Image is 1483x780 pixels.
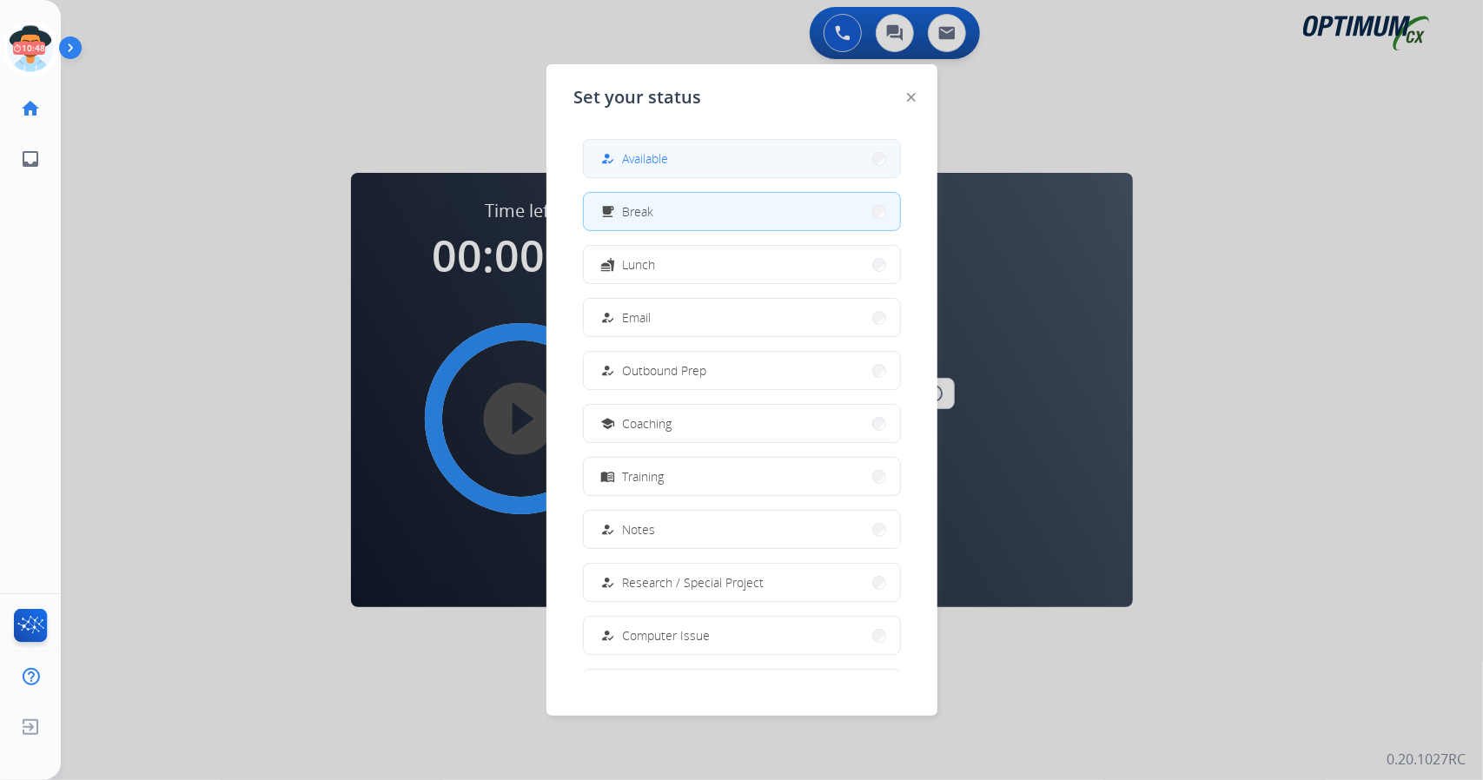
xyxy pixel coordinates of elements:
[623,626,711,644] span: Computer Issue
[584,352,900,389] button: Outbound Prep
[623,520,656,539] span: Notes
[600,628,615,643] mat-icon: how_to_reg
[600,257,615,272] mat-icon: fastfood
[584,670,900,707] button: Internet Issue
[584,193,900,230] button: Break
[600,575,615,590] mat-icon: how_to_reg
[623,149,669,168] span: Available
[1387,749,1466,770] p: 0.20.1027RC
[623,414,672,433] span: Coaching
[20,149,41,169] mat-icon: inbox
[600,151,615,166] mat-icon: how_to_reg
[623,573,765,592] span: Research / Special Project
[623,202,654,221] span: Break
[623,361,707,380] span: Outbound Prep
[623,467,665,486] span: Training
[574,85,702,109] span: Set your status
[584,564,900,601] button: Research / Special Project
[584,299,900,336] button: Email
[584,246,900,283] button: Lunch
[584,405,900,442] button: Coaching
[20,98,41,119] mat-icon: home
[623,255,656,274] span: Lunch
[584,511,900,548] button: Notes
[600,469,615,484] mat-icon: menu_book
[907,93,916,102] img: close-button
[600,204,615,219] mat-icon: free_breakfast
[600,416,615,431] mat-icon: school
[584,458,900,495] button: Training
[600,363,615,378] mat-icon: how_to_reg
[600,310,615,325] mat-icon: how_to_reg
[623,308,652,327] span: Email
[600,522,615,537] mat-icon: how_to_reg
[584,140,900,177] button: Available
[584,617,900,654] button: Computer Issue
